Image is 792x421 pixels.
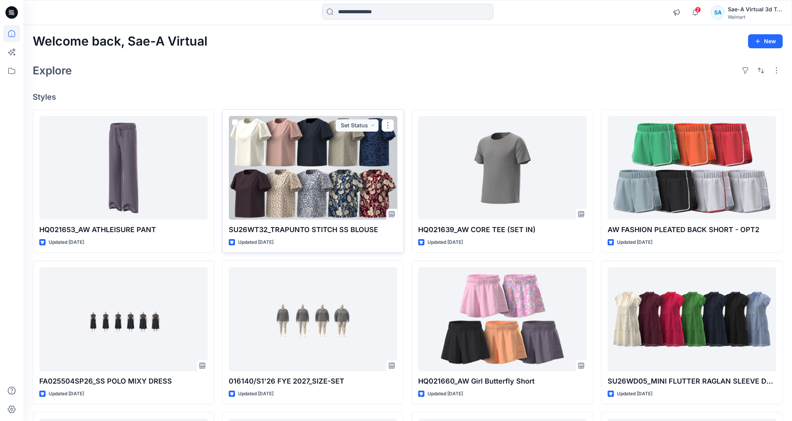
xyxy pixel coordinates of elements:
[418,267,587,371] a: HQ021660_AW Girl Butterfly Short
[49,238,84,247] p: Updated [DATE]
[418,376,587,387] p: HQ021660_AW Girl Butterfly Short
[617,238,652,247] p: Updated [DATE]
[33,92,783,102] h4: Styles
[608,116,776,220] a: AW FASHION PLEATED BACK SHORT - OPT2
[229,224,397,235] p: SU26WT32_TRAPUNTO STITCH SS BLOUSE
[617,390,652,398] p: Updated [DATE]
[229,116,397,220] a: SU26WT32_TRAPUNTO STITCH SS BLOUSE
[39,376,208,387] p: FA025504SP26_SS POLO MIXY DRESS
[39,224,208,235] p: HQ021653_AW ATHLEISURE PANT
[728,14,782,20] div: Walmart
[711,5,725,19] div: SA
[608,224,776,235] p: AW FASHION PLEATED BACK SHORT - OPT2
[418,116,587,220] a: HQ021639_AW CORE TEE (SET IN)
[39,116,208,220] a: HQ021653_AW ATHLEISURE PANT
[608,376,776,387] p: SU26WD05_MINI FLUTTER RAGLAN SLEEVE DRESS
[608,267,776,371] a: SU26WD05_MINI FLUTTER RAGLAN SLEEVE DRESS
[229,267,397,371] a: 016140/S1'26 FYE 2027_SIZE-SET
[748,34,783,48] button: New
[33,64,72,77] h2: Explore
[49,390,84,398] p: Updated [DATE]
[39,267,208,371] a: FA025504SP26_SS POLO MIXY DRESS
[238,390,273,398] p: Updated [DATE]
[428,238,463,247] p: Updated [DATE]
[238,238,273,247] p: Updated [DATE]
[695,7,701,13] span: 2
[33,34,207,49] h2: Welcome back, Sae-A Virtual
[229,376,397,387] p: 016140/S1'26 FYE 2027_SIZE-SET
[728,5,782,14] div: Sae-A Virtual 3d Team
[428,390,463,398] p: Updated [DATE]
[418,224,587,235] p: HQ021639_AW CORE TEE (SET IN)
